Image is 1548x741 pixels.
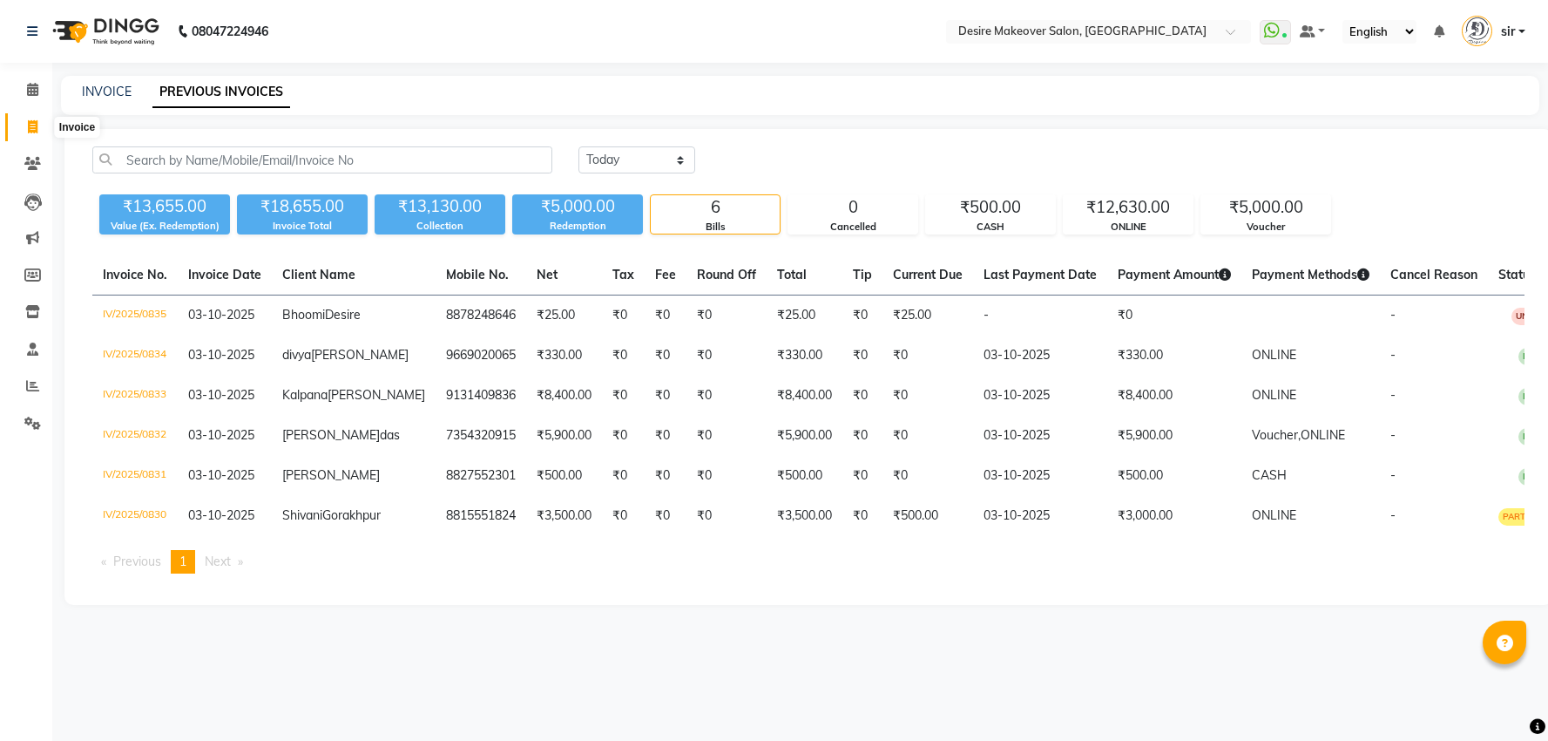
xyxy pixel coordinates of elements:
div: Invoice [55,117,99,138]
td: 8878248646 [436,296,526,337]
td: 7354320915 [436,416,526,456]
td: IV/2025/0835 [92,296,178,337]
span: Tip [853,267,872,282]
div: ₹12,630.00 [1064,195,1193,220]
td: ₹3,000.00 [1107,496,1241,536]
div: ₹5,000.00 [1201,195,1330,220]
span: Tax [612,267,634,282]
td: ₹8,400.00 [767,376,842,416]
span: ONLINE [1301,427,1345,443]
span: divya [282,347,311,363]
div: ₹13,655.00 [99,194,230,219]
td: ₹3,500.00 [526,496,602,536]
span: [PERSON_NAME] [328,387,425,403]
span: Fee [655,267,676,282]
div: Collection [375,219,505,234]
td: 03-10-2025 [973,416,1107,456]
span: [PERSON_NAME] [282,427,380,443]
td: - [973,296,1107,337]
td: ₹0 [645,416,686,456]
span: PAID [1518,388,1548,405]
img: sir [1462,16,1492,46]
td: ₹0 [842,496,882,536]
td: 03-10-2025 [973,336,1107,376]
span: Total [777,267,807,282]
span: Last Payment Date [984,267,1097,282]
td: ₹500.00 [526,456,602,496]
td: ₹8,400.00 [1107,376,1241,416]
span: Previous [113,554,161,569]
span: Shivani [282,507,322,523]
span: PAID [1518,428,1548,445]
span: ONLINE [1252,387,1296,403]
td: ₹25.00 [882,296,973,337]
span: - [1390,507,1396,523]
td: ₹330.00 [1107,336,1241,376]
span: PAID [1518,348,1548,365]
td: ₹0 [686,496,767,536]
td: IV/2025/0831 [92,456,178,496]
div: 0 [788,195,917,220]
td: ₹0 [645,296,686,337]
div: Bills [651,220,780,235]
div: 6 [651,195,780,220]
td: ₹0 [645,336,686,376]
div: Value (Ex. Redemption) [99,219,230,234]
span: Cancel Reason [1390,267,1477,282]
input: Search by Name/Mobile/Email/Invoice No [92,146,552,173]
span: 03-10-2025 [188,387,254,403]
span: ONLINE [1252,347,1296,363]
td: ₹0 [842,456,882,496]
span: - [1390,307,1396,323]
div: Voucher [1201,220,1330,235]
span: Mobile No. [446,267,509,282]
td: ₹0 [842,296,882,337]
td: ₹5,900.00 [1107,416,1241,456]
div: ₹13,130.00 [375,194,505,219]
td: ₹25.00 [526,296,602,337]
div: Invoice Total [237,219,368,234]
span: Payment Methods [1252,267,1369,282]
a: PREVIOUS INVOICES [152,77,290,108]
div: Cancelled [788,220,917,235]
td: ₹0 [645,376,686,416]
td: ₹0 [602,496,645,536]
iframe: chat widget [1475,671,1531,724]
span: ONLINE [1252,507,1296,523]
td: ₹0 [882,336,973,376]
div: CASH [926,220,1055,235]
td: 03-10-2025 [973,376,1107,416]
td: ₹0 [842,376,882,416]
div: ₹18,655.00 [237,194,368,219]
td: ₹0 [602,336,645,376]
span: [PERSON_NAME] [311,347,409,363]
span: Status [1498,267,1536,282]
td: ₹330.00 [526,336,602,376]
span: CASH [1252,467,1287,483]
td: IV/2025/0830 [92,496,178,536]
a: INVOICE [82,84,132,99]
span: - [1390,387,1396,403]
td: ₹500.00 [882,496,973,536]
span: 03-10-2025 [188,347,254,363]
td: ₹0 [602,456,645,496]
td: IV/2025/0834 [92,336,178,376]
span: Gorakhpur [322,507,381,523]
span: Current Due [893,267,963,282]
span: PAID [1518,468,1548,486]
span: 03-10-2025 [188,507,254,523]
td: ₹0 [602,296,645,337]
td: ₹500.00 [767,456,842,496]
span: [PERSON_NAME] [282,467,380,483]
span: das [380,427,400,443]
div: ₹500.00 [926,195,1055,220]
span: Bhoomi [282,307,325,323]
td: ₹0 [686,456,767,496]
td: IV/2025/0833 [92,376,178,416]
span: 03-10-2025 [188,467,254,483]
td: IV/2025/0832 [92,416,178,456]
td: ₹8,400.00 [526,376,602,416]
td: ₹0 [882,376,973,416]
span: - [1390,467,1396,483]
td: ₹0 [686,376,767,416]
